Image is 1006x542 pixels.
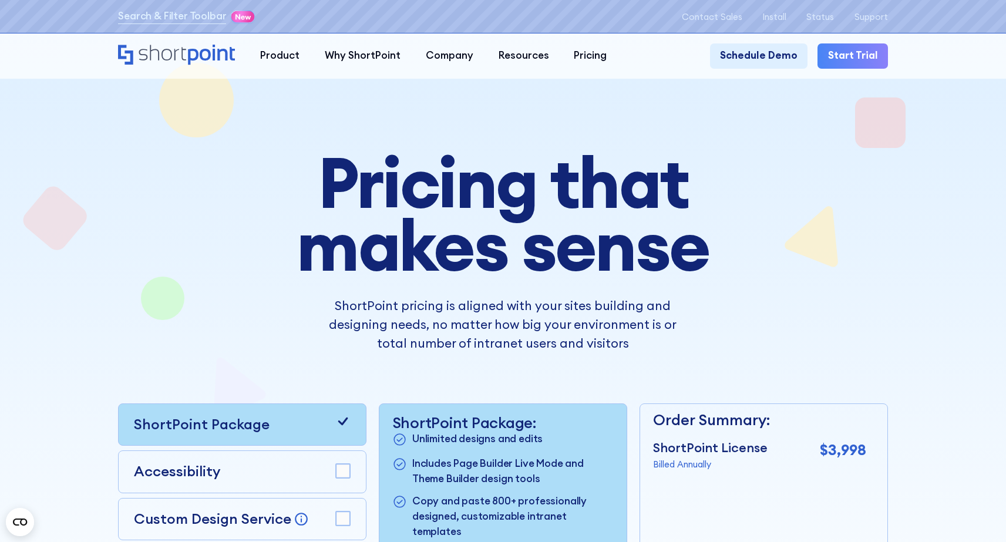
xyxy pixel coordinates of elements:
[682,12,742,22] a: Contact Sales
[392,414,614,432] p: ShortPoint Package:
[486,43,561,69] a: Resources
[134,461,220,482] p: Accessibility
[248,43,312,69] a: Product
[806,12,834,22] a: Status
[653,409,867,432] p: Order Summary:
[762,12,786,22] a: Install
[314,297,691,353] p: ShortPoint pricing is aligned with your sites building and designing needs, no matter how big you...
[312,43,413,69] a: Why ShortPoint
[134,414,270,435] p: ShortPoint Package
[118,45,235,66] a: Home
[574,48,607,63] div: Pricing
[412,432,543,449] p: Unlimited designs and edits
[6,508,34,536] button: Open CMP widget
[710,43,808,69] a: Schedule Demo
[412,494,614,539] p: Copy and paste 800+ professionally designed, customizable intranet templates
[134,510,291,527] p: Custom Design Service
[220,151,786,276] h1: Pricing that makes sense
[817,43,887,69] a: Start Trial
[413,43,486,69] a: Company
[260,48,300,63] div: Product
[854,12,888,22] a: Support
[325,48,401,63] div: Why ShortPoint
[653,458,768,471] p: Billed Annually
[412,456,614,486] p: Includes Page Builder Live Mode and Theme Builder design tools
[795,406,1006,542] iframe: Chat Widget
[653,439,768,457] p: ShortPoint License
[499,48,549,63] div: Resources
[426,48,473,63] div: Company
[561,43,620,69] a: Pricing
[118,9,226,24] a: Search & Filter Toolbar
